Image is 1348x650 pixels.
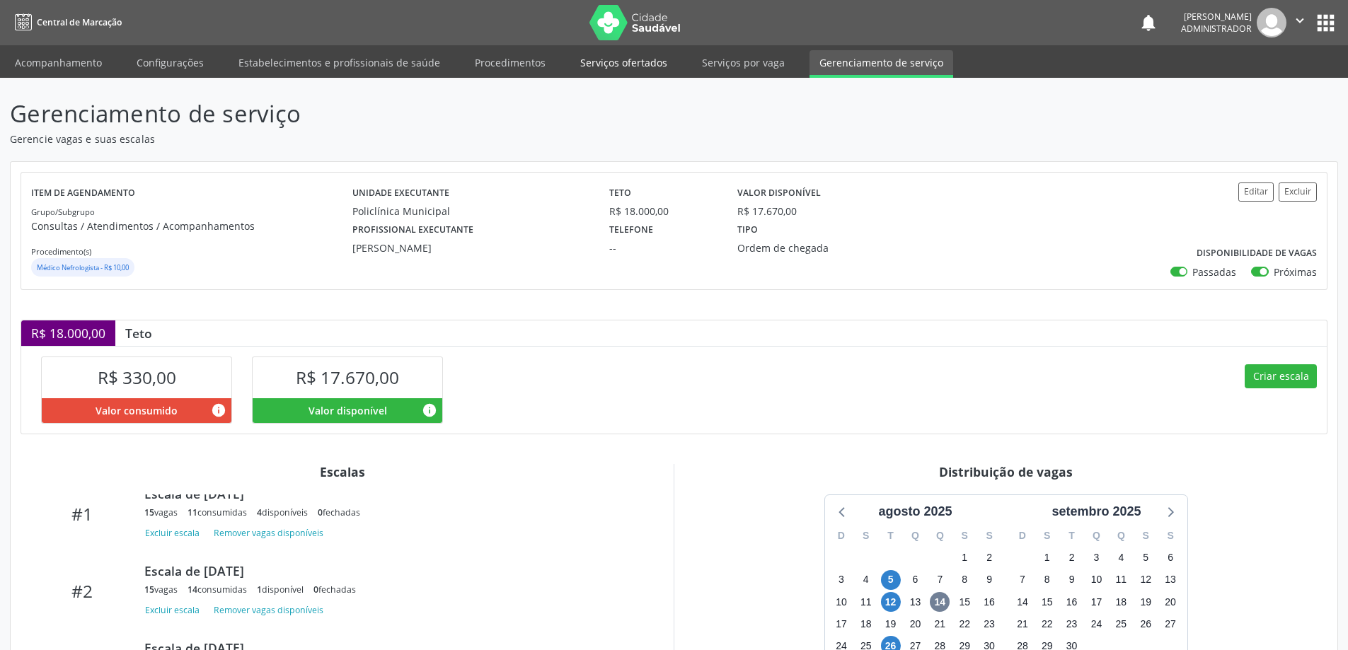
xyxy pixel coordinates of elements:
a: Central de Marcação [10,11,122,34]
span: segunda-feira, 18 de agosto de 2025 [856,614,876,634]
span: quarta-feira, 17 de setembro de 2025 [1086,592,1106,612]
button: Criar escala [1245,364,1317,388]
div: Q [1084,525,1109,547]
span: 11 [188,506,197,518]
span: quarta-feira, 24 de setembro de 2025 [1086,614,1106,634]
div: R$ 18.000,00 [21,320,115,346]
button: Excluir [1279,182,1317,202]
label: Profissional executante [352,219,473,240]
div: S [1158,525,1183,547]
label: Valor disponível [737,182,821,204]
label: Próximas [1274,265,1317,279]
div: disponível [257,584,304,596]
span: terça-feira, 2 de setembro de 2025 [1062,548,1082,568]
p: Consultas / Atendimentos / Acompanhamentos [31,219,352,233]
button: Excluir escala [144,523,205,542]
a: Serviços por vaga [692,50,795,75]
span: sexta-feira, 22 de agosto de 2025 [955,614,974,634]
a: Estabelecimentos e profissionais de saúde [229,50,450,75]
span: segunda-feira, 8 de setembro de 2025 [1037,570,1057,590]
span: quinta-feira, 21 de agosto de 2025 [930,614,950,634]
a: Procedimentos [465,50,555,75]
label: Item de agendamento [31,182,135,204]
span: sexta-feira, 8 de agosto de 2025 [955,570,974,590]
div: Distribuição de vagas [684,464,1327,480]
a: Gerenciamento de serviço [810,50,953,78]
p: Gerenciamento de serviço [10,96,940,132]
span: quarta-feira, 10 de setembro de 2025 [1086,570,1106,590]
label: Disponibilidade de vagas [1197,243,1317,265]
span: sábado, 20 de setembro de 2025 [1160,592,1180,612]
span: quarta-feira, 3 de setembro de 2025 [1086,548,1106,568]
span: segunda-feira, 11 de agosto de 2025 [856,592,876,612]
div: D [1010,525,1035,547]
span: segunda-feira, 22 de setembro de 2025 [1037,614,1057,634]
label: Unidade executante [352,182,449,204]
label: Tipo [737,219,758,240]
span: terça-feira, 16 de setembro de 2025 [1062,592,1082,612]
span: sexta-feira, 15 de agosto de 2025 [955,592,974,612]
button: apps [1313,11,1338,35]
span: domingo, 21 de setembro de 2025 [1013,614,1032,634]
div: S [1035,525,1059,547]
div: consumidas [188,506,247,518]
span: quinta-feira, 18 de setembro de 2025 [1111,592,1131,612]
div: #1 [30,504,134,524]
label: Teto [609,182,631,204]
span: quarta-feira, 6 de agosto de 2025 [905,570,925,590]
div: D [829,525,854,547]
span: Central de Marcação [37,16,122,28]
span: 1 [257,584,262,596]
div: -- [609,240,718,255]
span: quinta-feira, 4 de setembro de 2025 [1111,548,1131,568]
span: 15 [144,584,154,596]
i:  [1292,13,1308,28]
div: Teto [115,325,162,341]
span: 14 [188,584,197,596]
span: sábado, 23 de agosto de 2025 [979,614,999,634]
div: setembro 2025 [1046,502,1146,521]
span: terça-feira, 12 de agosto de 2025 [881,592,901,612]
div: fechadas [313,584,356,596]
span: domingo, 7 de setembro de 2025 [1013,570,1032,590]
span: segunda-feira, 15 de setembro de 2025 [1037,592,1057,612]
span: quarta-feira, 20 de agosto de 2025 [905,614,925,634]
div: Q [1109,525,1134,547]
div: Escala de [DATE] [144,563,644,579]
div: disponíveis [257,506,308,518]
label: Telefone [609,219,653,240]
span: sexta-feira, 1 de agosto de 2025 [955,548,974,568]
span: sexta-feira, 12 de setembro de 2025 [1136,570,1156,590]
span: domingo, 17 de agosto de 2025 [831,614,851,634]
div: vagas [144,584,178,596]
label: Passadas [1192,265,1236,279]
span: 0 [313,584,318,596]
div: R$ 18.000,00 [609,204,718,219]
button: Excluir escala [144,600,205,620]
span: quinta-feira, 11 de setembro de 2025 [1111,570,1131,590]
button: Editar [1238,182,1274,202]
div: S [1134,525,1158,547]
div: consumidas [188,584,247,596]
img: img [1257,8,1286,37]
span: segunda-feira, 4 de agosto de 2025 [856,570,876,590]
div: Escala de [DATE] [144,486,644,501]
div: T [878,525,903,547]
span: domingo, 10 de agosto de 2025 [831,592,851,612]
div: Policlínica Municipal [352,204,589,219]
div: Escalas [21,464,664,480]
span: R$ 330,00 [98,366,176,389]
div: S [977,525,1002,547]
span: terça-feira, 19 de agosto de 2025 [881,614,901,634]
div: #2 [30,581,134,601]
span: sexta-feira, 26 de setembro de 2025 [1136,614,1156,634]
button: Remover vagas disponíveis [208,523,329,542]
small: Grupo/Subgrupo [31,207,95,217]
span: terça-feira, 9 de setembro de 2025 [1062,570,1082,590]
i: Valor disponível para agendamentos feitos para este serviço [422,402,437,418]
span: 15 [144,506,154,518]
span: quinta-feira, 7 de agosto de 2025 [930,570,950,590]
span: quarta-feira, 13 de agosto de 2025 [905,592,925,612]
span: sábado, 2 de agosto de 2025 [979,548,999,568]
small: Médico Nefrologista - R$ 10,00 [37,263,129,272]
